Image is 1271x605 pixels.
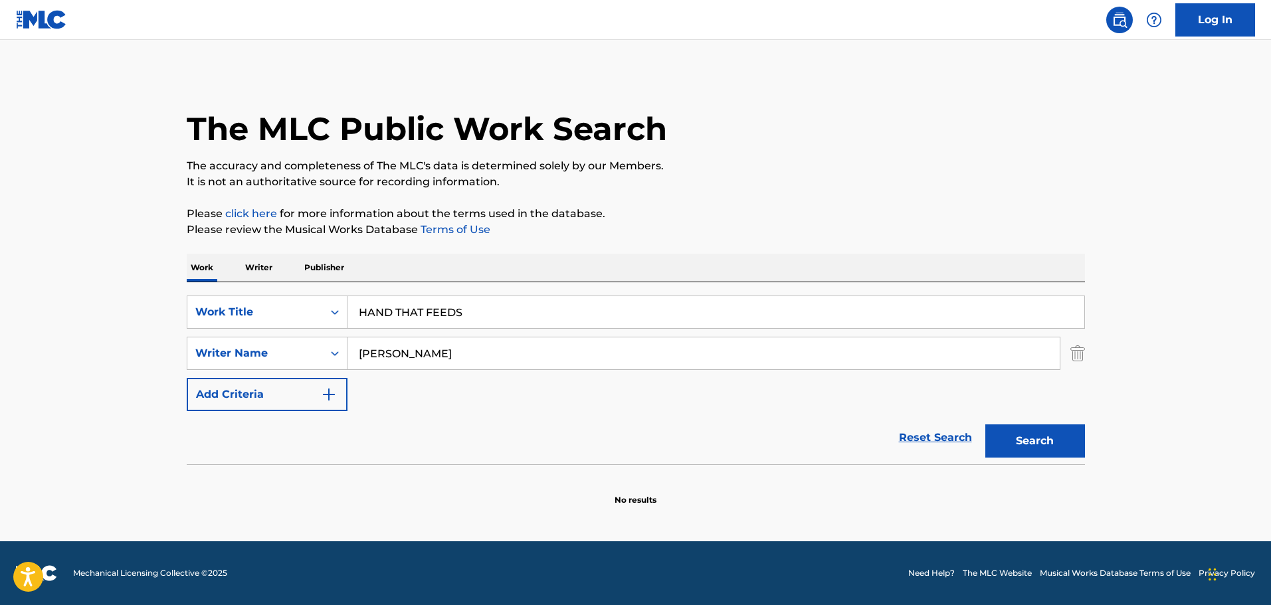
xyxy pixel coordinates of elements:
form: Search Form [187,296,1085,464]
img: help [1146,12,1162,28]
img: logo [16,565,57,581]
a: Need Help? [908,567,955,579]
img: MLC Logo [16,10,67,29]
div: Drag [1209,555,1217,594]
a: Public Search [1106,7,1133,33]
iframe: Chat Widget [1205,541,1271,605]
span: Mechanical Licensing Collective © 2025 [73,567,227,579]
a: Musical Works Database Terms of Use [1040,567,1191,579]
p: The accuracy and completeness of The MLC's data is determined solely by our Members. [187,158,1085,174]
img: 9d2ae6d4665cec9f34b9.svg [321,387,337,402]
p: No results [615,478,656,506]
p: Please for more information about the terms used in the database. [187,206,1085,222]
h1: The MLC Public Work Search [187,109,667,149]
p: Writer [241,254,276,282]
a: Reset Search [892,423,979,452]
img: Delete Criterion [1070,337,1085,370]
button: Search [985,424,1085,458]
button: Add Criteria [187,378,347,411]
img: search [1112,12,1127,28]
p: Publisher [300,254,348,282]
div: Work Title [195,304,315,320]
a: click here [225,207,277,220]
p: It is not an authoritative source for recording information. [187,174,1085,190]
div: Writer Name [195,345,315,361]
a: The MLC Website [963,567,1032,579]
p: Work [187,254,217,282]
div: Help [1141,7,1167,33]
a: Terms of Use [418,223,490,236]
a: Log In [1175,3,1255,37]
p: Please review the Musical Works Database [187,222,1085,238]
a: Privacy Policy [1199,567,1255,579]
